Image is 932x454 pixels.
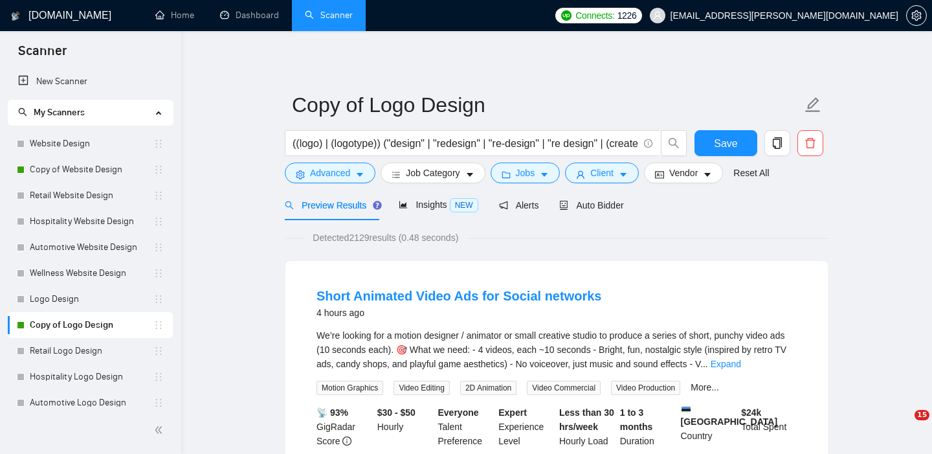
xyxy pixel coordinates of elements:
[372,199,383,211] div: Tooltip anchor
[661,137,686,149] span: search
[681,405,778,427] b: [GEOGRAPHIC_DATA]
[619,170,628,179] span: caret-down
[30,131,153,157] a: Website Design
[394,381,450,395] span: Video Editing
[285,200,378,210] span: Preview Results
[220,10,279,21] a: dashboardDashboard
[741,407,761,418] b: $ 24k
[703,170,712,179] span: caret-down
[30,286,153,312] a: Logo Design
[399,199,478,210] span: Insights
[292,89,802,121] input: Scanner name...
[540,170,549,179] span: caret-down
[575,8,614,23] span: Connects:
[617,405,678,448] div: Duration
[18,108,27,117] span: search
[375,405,436,448] div: Hourly
[798,137,823,149] span: delete
[399,200,408,209] span: area-chart
[617,8,637,23] span: 1226
[153,190,164,201] span: holder
[516,166,535,180] span: Jobs
[153,398,164,408] span: holder
[30,390,153,416] a: Automotive Logo Design
[305,10,353,21] a: searchScanner
[30,260,153,286] a: Wellness Website Design
[644,163,723,183] button: idcardVendorcaret-down
[285,163,375,183] button: settingAdvancedcaret-down
[154,424,167,437] span: double-left
[527,381,601,395] span: Video Commercial
[559,407,614,432] b: Less than 30 hrs/week
[296,170,305,179] span: setting
[804,96,821,113] span: edit
[8,390,173,416] li: Automotive Logo Design
[915,410,929,420] span: 15
[565,163,639,183] button: userClientcaret-down
[700,359,708,369] span: ...
[590,166,614,180] span: Client
[8,312,173,338] li: Copy of Logo Design
[498,407,527,418] b: Expert
[738,405,799,448] div: Total Spent
[316,305,601,321] div: 4 hours ago
[907,10,926,21] span: setting
[8,338,173,364] li: Retail Logo Design
[8,364,173,390] li: Hospitality Logo Design
[30,364,153,390] a: Hospitality Logo Design
[406,166,460,180] span: Job Category
[496,405,557,448] div: Experience Level
[153,268,164,278] span: holder
[491,163,560,183] button: folderJobscaret-down
[682,405,691,414] img: 🇪🇪
[669,166,698,180] span: Vendor
[155,10,194,21] a: homeHome
[30,312,153,338] a: Copy of Logo Design
[30,157,153,183] a: Copy of Website Design
[644,139,652,148] span: info-circle
[797,130,823,156] button: delete
[18,107,85,118] span: My Scanners
[8,286,173,312] li: Logo Design
[502,170,511,179] span: folder
[392,170,401,179] span: bars
[465,170,474,179] span: caret-down
[653,11,662,20] span: user
[8,234,173,260] li: Automotive Website Design
[661,130,687,156] button: search
[460,381,516,395] span: 2D Animation
[316,407,348,418] b: 📡 93%
[285,201,294,210] span: search
[34,107,85,118] span: My Scanners
[153,165,164,175] span: holder
[30,209,153,234] a: Hospitality Website Design
[499,200,539,210] span: Alerts
[655,170,664,179] span: idcard
[436,405,496,448] div: Talent Preference
[714,135,737,152] span: Save
[620,407,653,432] b: 1 to 3 months
[8,209,173,234] li: Hospitality Website Design
[153,320,164,330] span: holder
[906,10,927,21] a: setting
[711,359,741,369] a: Expand
[906,5,927,26] button: setting
[450,198,478,212] span: NEW
[30,234,153,260] a: Automotive Website Design
[733,166,769,180] a: Reset All
[30,183,153,209] a: Retail Website Design
[8,69,173,95] li: New Scanner
[764,130,790,156] button: copy
[559,201,568,210] span: robot
[691,382,719,392] a: More...
[304,231,467,245] span: Detected 2129 results (0.48 seconds)
[310,166,350,180] span: Advanced
[576,170,585,179] span: user
[355,170,364,179] span: caret-down
[314,405,375,448] div: GigRadar Score
[561,10,571,21] img: upwork-logo.png
[499,201,508,210] span: notification
[30,338,153,364] a: Retail Logo Design
[153,242,164,253] span: holder
[438,407,479,418] b: Everyone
